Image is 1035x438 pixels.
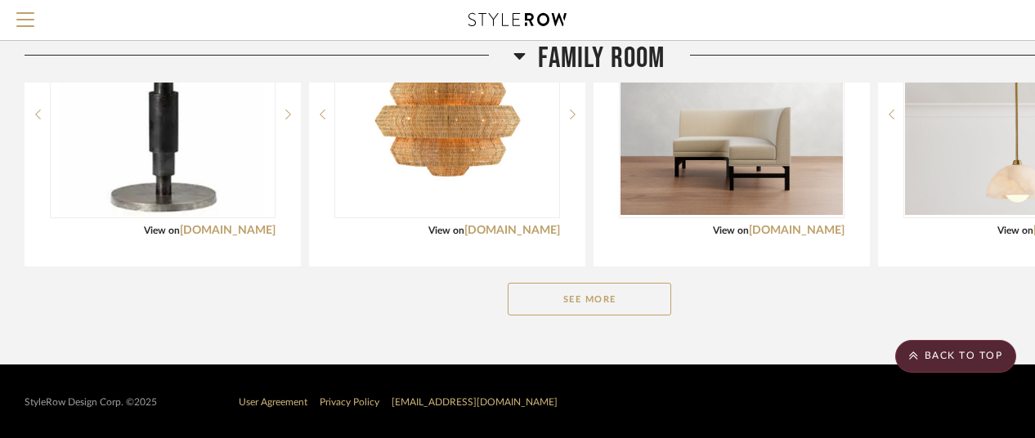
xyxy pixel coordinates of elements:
[464,225,560,236] a: [DOMAIN_NAME]
[428,226,464,235] span: View on
[392,397,558,407] a: [EMAIL_ADDRESS][DOMAIN_NAME]
[25,396,157,409] div: StyleRow Design Corp. ©2025
[620,11,844,217] div: 0
[538,41,665,76] span: Family Room
[621,15,843,215] img: Nielson Upholstered Modular Banquette
[320,397,379,407] a: Privacy Policy
[997,226,1033,235] span: View on
[508,283,671,315] button: See More
[180,225,276,236] a: [DOMAIN_NAME]
[144,226,180,235] span: View on
[749,225,845,236] a: [DOMAIN_NAME]
[895,340,1016,373] scroll-to-top-button: BACK TO TOP
[60,12,265,217] img: Cyrus Industrial Grey Aluminum Black Pedestal Round Bistro Dining Table - 30"W
[365,12,529,217] img: Antibes Grande Natural Chandelier
[239,397,307,407] a: User Agreement
[713,226,749,235] span: View on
